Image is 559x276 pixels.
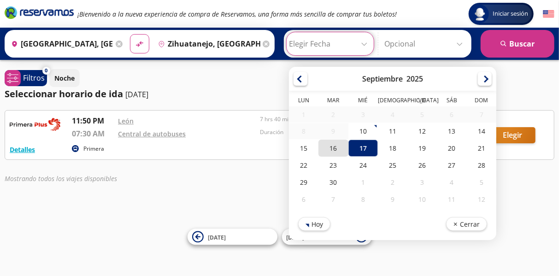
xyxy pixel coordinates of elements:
[72,128,113,139] p: 07:30 AM
[467,191,496,208] div: 12-Oct-25
[5,6,74,19] i: Brand Logo
[289,123,318,139] div: 08-Sep-25
[384,32,467,55] input: Opcional
[298,217,330,231] button: Hoy
[437,157,466,174] div: 27-Sep-25
[77,10,397,18] em: ¡Bienvenido a la nueva experiencia de compra de Reservamos, una forma más sencilla de comprar tus...
[318,157,348,174] div: 23-Sep-25
[437,174,466,191] div: 04-Oct-25
[318,123,348,139] div: 09-Sep-25
[348,157,378,174] div: 24-Sep-25
[467,106,496,123] div: 07-Sep-25
[467,96,496,106] th: Domingo
[318,96,348,106] th: Martes
[7,32,113,55] input: Buscar Origen
[407,174,437,191] div: 03-Oct-25
[23,72,45,83] p: Filtros
[437,191,466,208] div: 11-Oct-25
[348,174,378,191] div: 01-Oct-25
[289,174,318,191] div: 29-Sep-25
[437,96,466,106] th: Sábado
[378,123,407,140] div: 11-Sep-25
[72,115,113,126] p: 11:50 PM
[467,140,496,157] div: 21-Sep-25
[378,174,407,191] div: 02-Oct-25
[407,106,437,123] div: 05-Sep-25
[489,127,535,143] button: Elegir
[287,234,305,241] span: [DATE]
[5,174,117,183] em: Mostrando todos los viajes disponibles
[406,74,423,84] div: 2025
[437,123,466,140] div: 13-Sep-25
[83,145,104,153] p: Primera
[49,69,80,87] button: Noche
[407,191,437,208] div: 10-Oct-25
[348,191,378,208] div: 08-Oct-25
[289,140,318,157] div: 15-Sep-25
[45,67,48,75] span: 0
[318,140,348,157] div: 16-Sep-25
[407,123,437,140] div: 12-Sep-25
[348,106,378,123] div: 03-Sep-25
[467,123,496,140] div: 14-Sep-25
[378,191,407,208] div: 09-Oct-25
[437,140,466,157] div: 20-Sep-25
[5,70,47,86] button: 0Filtros
[289,106,318,123] div: 01-Sep-25
[10,115,60,134] img: RESERVAMOS
[282,229,372,245] button: [DATE]
[407,140,437,157] div: 19-Sep-25
[378,140,407,157] div: 18-Sep-25
[467,174,496,191] div: 05-Oct-25
[437,106,466,123] div: 06-Sep-25
[289,157,318,174] div: 22-Sep-25
[289,96,318,106] th: Lunes
[54,73,75,83] p: Noche
[407,96,437,106] th: Viernes
[318,191,348,208] div: 07-Oct-25
[289,32,371,55] input: Elegir Fecha
[407,157,437,174] div: 26-Sep-25
[118,129,186,138] a: Central de autobuses
[208,234,226,241] span: [DATE]
[348,140,378,157] div: 17-Sep-25
[318,174,348,191] div: 30-Sep-25
[481,30,554,58] button: Buscar
[467,157,496,174] div: 28-Sep-25
[348,96,378,106] th: Miércoles
[260,128,397,136] p: Duración
[318,106,348,123] div: 02-Sep-25
[446,217,487,231] button: Cerrar
[489,9,532,18] span: Iniciar sesión
[10,145,35,154] button: Detalles
[362,74,403,84] div: Septiembre
[154,32,260,55] input: Buscar Destino
[260,115,397,123] p: 7 hrs 40 mins
[125,89,148,100] p: [DATE]
[378,106,407,123] div: 04-Sep-25
[378,157,407,174] div: 25-Sep-25
[5,6,74,22] a: Brand Logo
[543,8,554,20] button: English
[289,191,318,208] div: 06-Oct-25
[188,229,277,245] button: [DATE]
[378,96,407,106] th: Jueves
[5,87,123,101] p: Seleccionar horario de ida
[348,123,378,140] div: 10-Sep-25
[118,117,134,125] a: León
